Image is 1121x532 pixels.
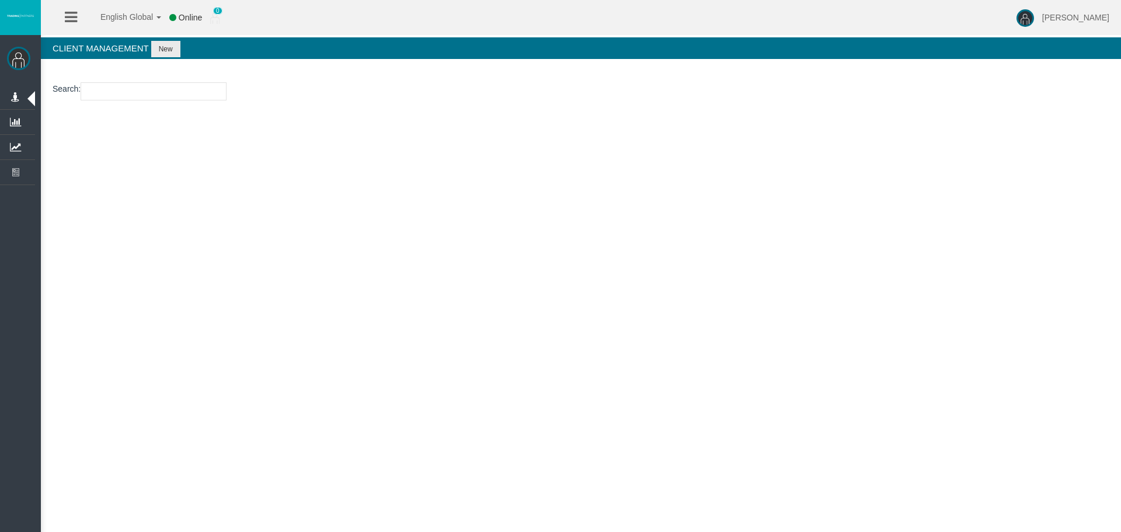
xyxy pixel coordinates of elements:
[53,82,78,96] label: Search
[210,12,220,24] img: user_small.png
[151,41,180,57] button: New
[6,13,35,18] img: logo.svg
[85,12,153,22] span: English Global
[179,13,202,22] span: Online
[213,7,222,15] span: 0
[53,43,148,53] span: Client Management
[53,82,1109,100] p: :
[1016,9,1034,27] img: user-image
[1042,13,1109,22] span: [PERSON_NAME]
